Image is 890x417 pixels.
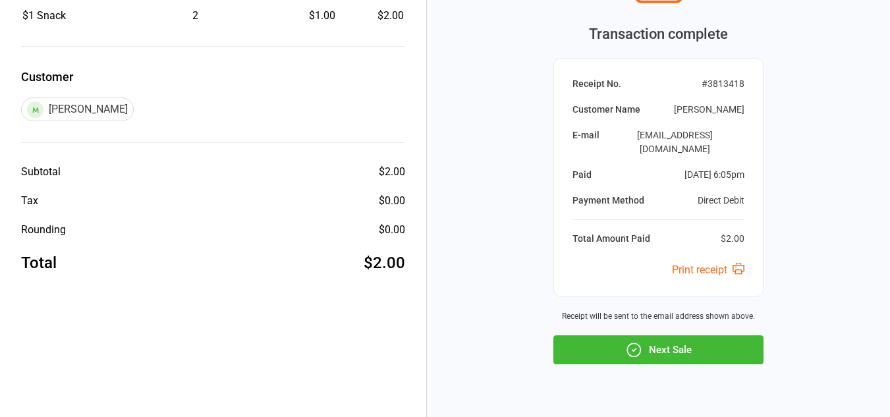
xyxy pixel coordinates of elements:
[572,103,640,117] div: Customer Name
[721,232,744,246] div: $2.00
[379,222,405,238] div: $0.00
[21,222,66,238] div: Rounding
[698,194,744,208] div: Direct Debit
[572,128,599,156] div: E-mail
[126,8,265,24] div: 2
[553,23,764,45] div: Transaction complete
[674,103,744,117] div: [PERSON_NAME]
[267,8,335,24] div: $1.00
[364,251,405,275] div: $2.00
[572,194,644,208] div: Payment Method
[379,193,405,209] div: $0.00
[605,128,744,156] div: [EMAIL_ADDRESS][DOMAIN_NAME]
[684,168,744,182] div: [DATE] 6:05pm
[21,97,134,121] div: [PERSON_NAME]
[379,164,405,180] div: $2.00
[22,9,66,22] span: $1 Snack
[572,168,592,182] div: Paid
[572,77,621,91] div: Receipt No.
[341,8,404,24] td: $2.00
[672,264,744,276] a: Print receipt
[21,164,61,180] div: Subtotal
[572,232,650,246] div: Total Amount Paid
[553,310,764,322] div: Receipt will be sent to the email address shown above.
[21,251,57,275] div: Total
[553,335,764,364] button: Next Sale
[702,77,744,91] div: # 3813418
[21,193,38,209] div: Tax
[21,68,405,86] label: Customer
